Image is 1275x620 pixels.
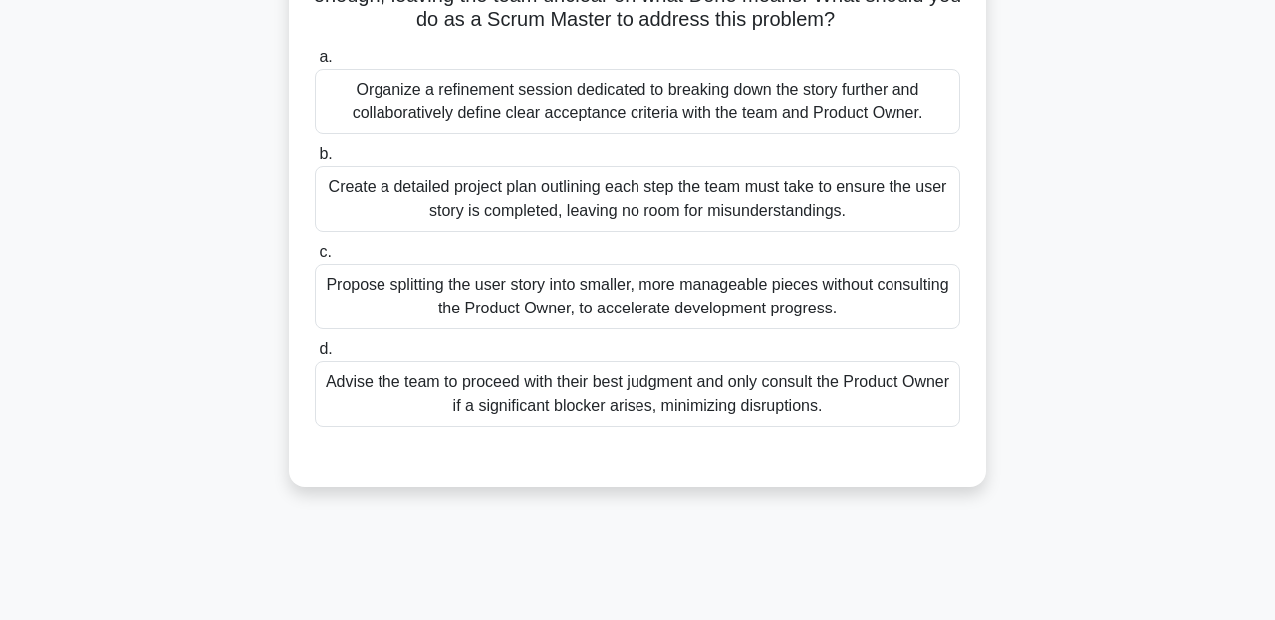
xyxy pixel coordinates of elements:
[315,166,960,232] div: Create a detailed project plan outlining each step the team must take to ensure the user story is...
[319,145,332,162] span: b.
[315,264,960,329] div: Propose splitting the user story into smaller, more manageable pieces without consulting the Prod...
[319,48,332,65] span: a.
[315,361,960,427] div: Advise the team to proceed with their best judgment and only consult the Product Owner if a signi...
[315,69,960,134] div: Organize a refinement session dedicated to breaking down the story further and collaboratively de...
[319,243,331,260] span: c.
[319,340,332,357] span: d.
